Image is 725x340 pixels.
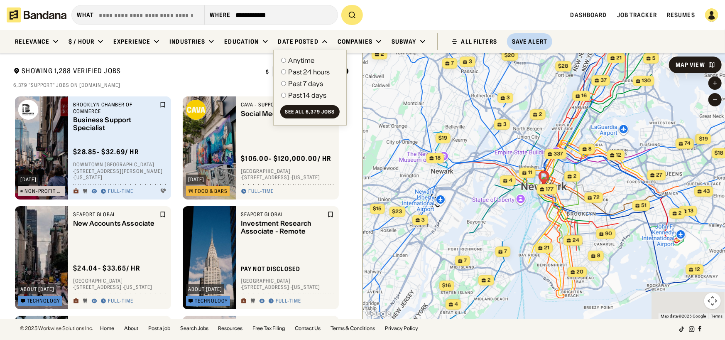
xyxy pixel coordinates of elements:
div: $ 24.04 - $33.65 / hr [73,264,140,273]
img: Bandana logotype [7,7,66,22]
a: Resources [218,326,243,331]
span: $19 [438,135,447,141]
a: Home [100,326,114,331]
div: ALL FILTERS [461,39,497,44]
a: Post a job [148,326,170,331]
span: 2 [539,111,542,118]
span: 37 [600,77,607,84]
div: about [DATE] [188,287,222,292]
a: Job Tracker [617,11,657,19]
a: Privacy Policy [385,326,419,331]
span: $18 [715,150,723,156]
div: what [77,11,94,19]
div: Subway [392,38,416,45]
span: $16 [442,282,451,288]
div: Past 7 days [289,80,323,87]
div: Investment Research Associate - Remote [241,219,326,235]
div: Food & Bars [195,189,228,194]
div: Relevance [15,38,49,45]
div: $ / hour [69,38,94,45]
span: 13 [688,207,693,214]
img: Google [365,308,392,319]
div: Industries [169,38,205,45]
span: 7 [451,60,454,67]
span: 3 [503,121,507,128]
span: 8 [597,252,600,259]
a: Dashboard [571,11,607,19]
span: 21 [544,244,549,251]
div: $ [266,69,269,75]
a: Open this area in Google Maps (opens a new window) [365,308,392,319]
span: 3 [469,58,472,65]
div: Social Media Manager [241,110,326,118]
div: Full-time [248,188,274,195]
span: 12 [695,266,700,273]
button: Map camera controls [704,293,721,309]
a: About [124,326,138,331]
img: Brooklyn Chamber of Commerce logo [18,100,38,120]
span: 72 [593,194,600,201]
span: 27 [656,172,662,179]
span: 130 [642,77,651,84]
div: Business Support Specialist [73,116,158,132]
div: [DATE] [20,177,37,182]
div: about [DATE] [20,287,54,292]
span: 11 [528,169,532,176]
div: © 2025 Workwise Solutions Inc. [20,326,93,331]
div: Anytime [289,57,315,64]
span: 51 [641,202,647,209]
div: Companies [338,38,372,45]
span: Map data ©2025 Google [661,314,706,318]
span: 5 [652,55,656,62]
span: 337 [554,150,563,158]
div: [GEOGRAPHIC_DATA] · [STREET_ADDRESS] · [US_STATE] [241,278,334,291]
div: [GEOGRAPHIC_DATA] · [STREET_ADDRESS] · [US_STATE] [73,278,166,291]
div: CAVA - Support Center [241,101,326,108]
div: Seaport Global [73,211,158,218]
div: grid [13,93,349,319]
a: Search Jobs [180,326,208,331]
div: Education [224,38,259,45]
div: Full-time [108,188,133,195]
div: Experience [113,38,150,45]
span: 2 [381,51,384,58]
span: 2 [573,173,577,180]
span: $23 [392,208,402,214]
span: 90 [605,230,612,237]
div: Non-Profit & Public Service [24,189,63,194]
div: Past 14 days [289,92,327,99]
div: Map View [676,62,705,68]
div: Showing 1,288 Verified Jobs [13,67,260,77]
span: 4 [509,177,512,184]
div: New Accounts Associate [73,219,158,227]
span: 24 [573,237,579,244]
span: 2 [678,210,682,217]
span: $19 [699,136,708,142]
span: 7 [504,248,507,255]
span: 74 [685,140,691,147]
span: 4 [455,301,458,308]
div: $ 28.85 - $32.69 / hr [73,148,139,157]
div: Seaport Global [241,211,326,218]
div: Brooklyn Chamber of Commerce [73,101,158,114]
span: 7 [464,257,467,264]
span: 21 [616,54,622,62]
div: 6,379 "support" jobs on [DOMAIN_NAME] [13,82,349,89]
span: 8 [588,145,592,153]
a: Contact Us [295,326,321,331]
a: Terms (opens in new tab) [711,314,723,318]
div: $ 105.00 - $120,000.00 / hr [241,154,332,163]
div: Technology [27,298,60,303]
div: [DATE] [188,177,204,182]
div: Full-time [276,298,301,305]
span: 43 [703,188,710,195]
a: Resumes [667,11,695,19]
span: 16 [581,92,587,99]
span: $15 [373,205,382,212]
span: 3 [507,94,510,101]
div: Date Posted [278,38,318,45]
div: Pay not disclosed [241,265,300,273]
span: 3 [421,217,425,224]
